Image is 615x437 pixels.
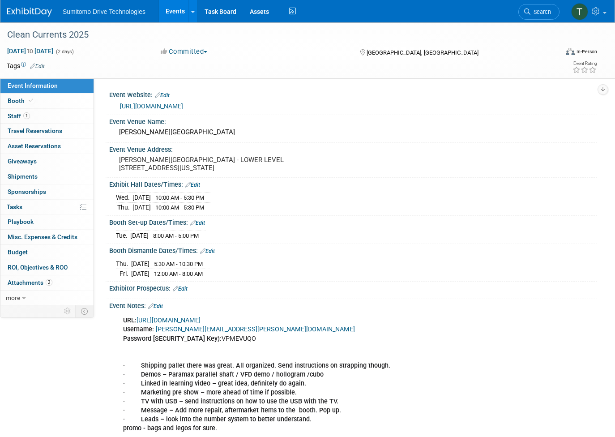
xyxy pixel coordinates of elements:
[0,78,94,93] a: Event Information
[137,317,201,324] a: [URL][DOMAIN_NAME]
[116,125,590,139] div: [PERSON_NAME][GEOGRAPHIC_DATA]
[46,279,52,286] span: 2
[8,142,61,150] span: Asset Reservations
[116,203,132,212] td: Thu.
[60,305,76,317] td: Personalize Event Tab Strip
[7,47,54,55] span: [DATE] [DATE]
[131,259,149,269] td: [DATE]
[571,3,588,20] img: Taylor Mobley
[367,49,478,56] span: [GEOGRAPHIC_DATA], [GEOGRAPHIC_DATA]
[123,416,312,423] b: · Leads – look into the number system to better understand.
[0,260,94,275] a: ROI, Objectives & ROO
[116,231,130,240] td: Tue.
[8,233,77,240] span: Misc. Expenses & Credits
[156,326,355,333] a: [PERSON_NAME][EMAIL_ADDRESS][PERSON_NAME][DOMAIN_NAME]
[155,194,204,201] span: 10:00 AM - 5:30 PM
[123,326,154,333] b: Username:
[109,88,597,100] div: Event Website:
[131,269,149,278] td: [DATE]
[116,193,132,203] td: Wed.
[7,8,52,17] img: ExhibitDay
[173,286,188,292] a: Edit
[123,407,341,414] b: · Message – Add more repair, aftermarket items to the booth. Pop up.
[8,279,52,286] span: Attachments
[0,184,94,199] a: Sponsorships
[518,4,559,20] a: Search
[8,264,68,271] span: ROI, Objectives & ROO
[0,291,94,305] a: more
[8,188,46,195] span: Sponsorships
[0,94,94,108] a: Booth
[109,216,597,227] div: Booth Set-up Dates/Times:
[63,8,145,15] span: Sumitomo Drive Technologies
[8,173,38,180] span: Shipments
[8,248,28,256] span: Budget
[4,27,547,43] div: Clean Currents 2025
[132,203,151,212] td: [DATE]
[0,109,94,124] a: Staff1
[8,218,34,225] span: Playbook
[6,294,20,301] span: more
[123,389,297,396] b: · Marketing pre show – more ahead of time if possible.
[123,362,390,369] b: · Shipping pallet there was great. All organized. Send instructions on strapping though.
[530,9,551,15] span: Search
[109,244,597,256] div: Booth Dismantle Dates/Times:
[8,82,58,89] span: Event Information
[0,169,94,184] a: Shipments
[190,220,205,226] a: Edit
[23,112,30,119] span: 1
[109,115,597,126] div: Event Venue Name:
[8,112,30,120] span: Staff
[0,245,94,260] a: Budget
[120,103,183,110] a: [URL][DOMAIN_NAME]
[185,182,200,188] a: Edit
[0,154,94,169] a: Giveaways
[123,380,306,387] b: · Linked in learning video – great idea, definitely do again.
[510,47,597,60] div: Event Format
[8,97,35,104] span: Booth
[154,270,203,277] span: 12:00 AM - 8:00 AM
[109,143,597,154] div: Event Venue Address:
[158,47,211,56] button: Committed
[55,49,74,55] span: (2 days)
[132,193,151,203] td: [DATE]
[572,61,597,66] div: Event Rating
[30,63,45,69] a: Edit
[123,371,324,378] b: · Demos – Paramax parallel shaft / VFD demo / hollogram /cubo
[0,230,94,244] a: Misc. Expenses & Credits
[0,214,94,229] a: Playbook
[153,232,199,239] span: 8:00 AM - 5:00 PM
[0,200,94,214] a: Tasks
[123,424,217,432] b: promo - bags and legos for sure.
[566,48,575,55] img: Format-Inperson.png
[154,261,203,267] span: 5:30 AM - 10:30 PM
[76,305,94,317] td: Toggle Event Tabs
[109,299,597,311] div: Event Notes:
[123,317,137,324] b: URL:
[123,398,338,405] b: · TV with USB – send instructions on how to use the USB with the TV.
[8,158,37,165] span: Giveaways
[576,48,597,55] div: In-Person
[29,98,33,103] i: Booth reservation complete
[7,61,45,70] td: Tags
[0,124,94,138] a: Travel Reservations
[200,248,215,254] a: Edit
[26,47,34,55] span: to
[0,275,94,290] a: Attachments2
[155,92,170,99] a: Edit
[7,203,22,210] span: Tasks
[116,269,131,278] td: Fri.
[0,139,94,154] a: Asset Reservations
[148,303,163,309] a: Edit
[130,231,149,240] td: [DATE]
[116,259,131,269] td: Thu.
[109,178,597,189] div: Exhibit Hall Dates/Times:
[119,156,303,172] pre: [PERSON_NAME][GEOGRAPHIC_DATA] - LOWER LEVEL [STREET_ADDRESS][US_STATE]
[8,127,62,134] span: Travel Reservations
[155,204,204,211] span: 10:00 AM - 5:30 PM
[109,282,597,293] div: Exhibitor Prospectus:
[123,335,222,343] b: Password [SECURITY_DATA] Key):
